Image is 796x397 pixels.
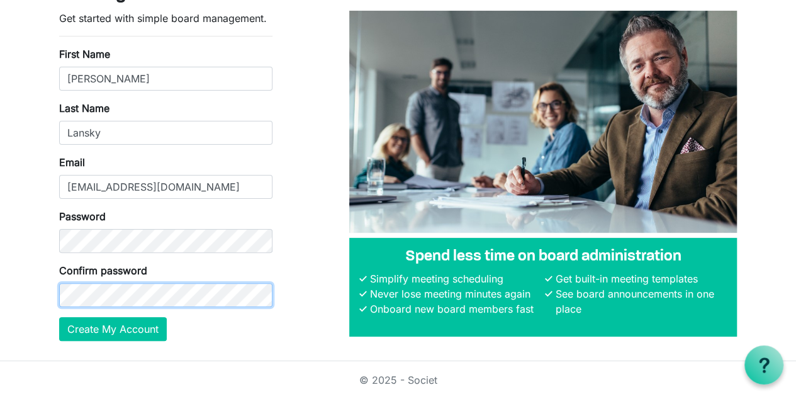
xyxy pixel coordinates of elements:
label: First Name [59,47,110,62]
label: Last Name [59,101,109,116]
label: Confirm password [59,263,147,278]
a: © 2025 - Societ [359,374,437,386]
li: Simplify meeting scheduling [367,271,542,286]
li: See board announcements in one place [552,286,727,316]
button: Create My Account [59,317,167,341]
h4: Spend less time on board administration [359,248,727,266]
label: Password [59,209,106,224]
label: Email [59,155,85,170]
span: Get started with simple board management. [59,12,267,25]
li: Onboard new board members fast [367,301,542,316]
li: Never lose meeting minutes again [367,286,542,301]
li: Get built-in meeting templates [552,271,727,286]
img: A photograph of board members sitting at a table [349,11,737,233]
